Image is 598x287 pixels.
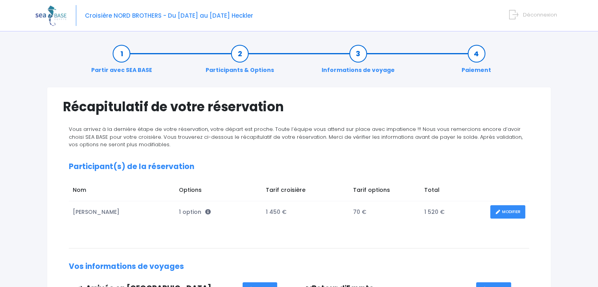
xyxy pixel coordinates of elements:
td: Options [175,182,262,201]
h2: Participant(s) de la réservation [69,162,529,171]
a: Participants & Options [202,50,278,74]
a: MODIFIER [490,205,525,219]
h2: Vos informations de voyages [69,262,529,271]
span: Vous arrivez à la dernière étape de votre réservation, votre départ est proche. Toute l’équipe vo... [69,125,523,148]
span: Déconnexion [523,11,557,18]
span: Croisière NORD BROTHERS - Du [DATE] au [DATE] Heckler [85,11,253,20]
td: Total [420,182,486,201]
a: Partir avec SEA BASE [87,50,156,74]
td: Tarif croisière [262,182,349,201]
h1: Récapitulatif de votre réservation [63,99,535,114]
a: Paiement [458,50,495,74]
td: Nom [69,182,175,201]
a: Informations de voyage [318,50,399,74]
td: 70 € [349,201,420,223]
td: [PERSON_NAME] [69,201,175,223]
span: 1 option [179,208,211,216]
td: 1 450 € [262,201,349,223]
td: Tarif options [349,182,420,201]
td: 1 520 € [420,201,486,223]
